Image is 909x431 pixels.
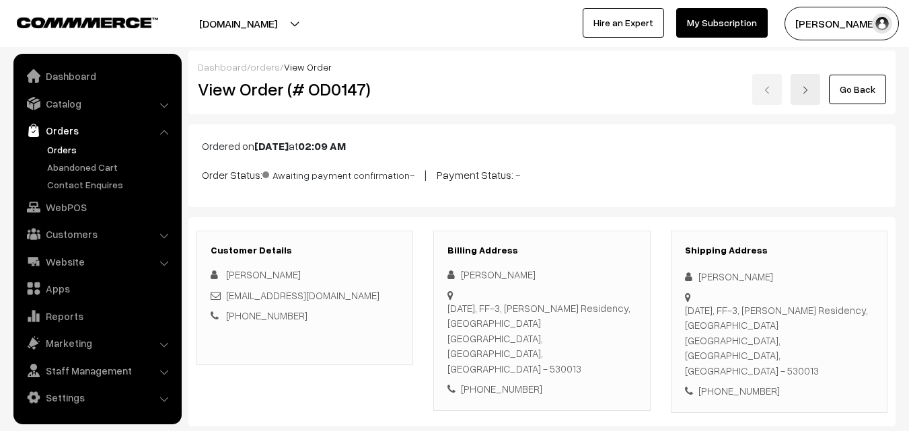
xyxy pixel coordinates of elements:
[250,61,280,73] a: orders
[676,8,768,38] a: My Subscription
[17,331,177,355] a: Marketing
[17,249,177,274] a: Website
[44,178,177,192] a: Contact Enquires
[17,195,177,219] a: WebPOS
[829,75,886,104] a: Go Back
[685,245,873,256] h3: Shipping Address
[198,60,886,74] div: / /
[298,139,346,153] b: 02:09 AM
[785,7,899,40] button: [PERSON_NAME]
[284,61,332,73] span: View Order
[17,91,177,116] a: Catalog
[17,64,177,88] a: Dashboard
[152,7,324,40] button: [DOMAIN_NAME]
[17,304,177,328] a: Reports
[685,383,873,399] div: [PHONE_NUMBER]
[44,143,177,157] a: Orders
[226,289,379,301] a: [EMAIL_ADDRESS][DOMAIN_NAME]
[226,268,301,280] span: [PERSON_NAME]
[198,61,247,73] a: Dashboard
[447,267,636,282] div: [PERSON_NAME]
[202,138,882,154] p: Ordered on at
[447,245,636,256] h3: Billing Address
[685,303,873,379] div: [DATE], FF-3, [PERSON_NAME] Residency, [GEOGRAPHIC_DATA] [GEOGRAPHIC_DATA], [GEOGRAPHIC_DATA], [G...
[447,301,636,377] div: [DATE], FF-3, [PERSON_NAME] Residency, [GEOGRAPHIC_DATA] [GEOGRAPHIC_DATA], [GEOGRAPHIC_DATA], [G...
[17,222,177,246] a: Customers
[262,165,410,182] span: Awaiting payment confirmation
[17,276,177,301] a: Apps
[211,245,399,256] h3: Customer Details
[17,118,177,143] a: Orders
[685,269,873,284] div: [PERSON_NAME]
[872,13,892,34] img: user
[17,385,177,409] a: Settings
[198,79,414,100] h2: View Order (# OD0147)
[17,358,177,383] a: Staff Management
[583,8,664,38] a: Hire an Expert
[202,165,882,183] p: Order Status: - | Payment Status: -
[17,17,158,28] img: COMMMERCE
[44,160,177,174] a: Abandoned Cart
[226,309,307,321] a: [PHONE_NUMBER]
[447,381,636,397] div: [PHONE_NUMBER]
[254,139,289,153] b: [DATE]
[801,86,809,94] img: right-arrow.png
[17,13,135,30] a: COMMMERCE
